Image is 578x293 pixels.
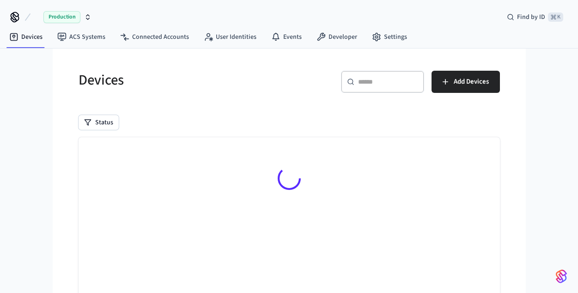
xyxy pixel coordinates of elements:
[499,9,571,25] div: Find by ID⌘ K
[79,115,119,130] button: Status
[43,11,80,23] span: Production
[113,29,196,45] a: Connected Accounts
[548,12,563,22] span: ⌘ K
[365,29,414,45] a: Settings
[432,71,500,93] button: Add Devices
[196,29,264,45] a: User Identities
[454,76,489,88] span: Add Devices
[309,29,365,45] a: Developer
[79,71,284,90] h5: Devices
[2,29,50,45] a: Devices
[517,12,545,22] span: Find by ID
[50,29,113,45] a: ACS Systems
[264,29,309,45] a: Events
[556,269,567,284] img: SeamLogoGradient.69752ec5.svg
